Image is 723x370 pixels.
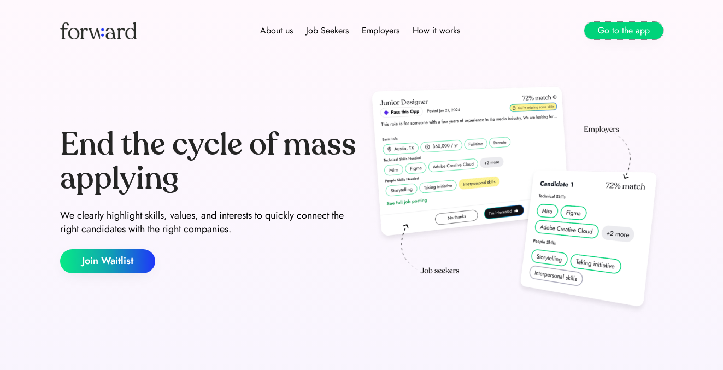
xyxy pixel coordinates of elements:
[260,24,293,37] div: About us
[366,83,663,318] img: hero-image.png
[60,209,357,236] div: We clearly highlight skills, values, and interests to quickly connect the right candidates with t...
[60,128,357,195] div: End the cycle of mass applying
[584,22,663,39] button: Go to the app
[60,22,137,39] img: Forward logo
[362,24,399,37] div: Employers
[60,249,155,273] button: Join Waitlist
[413,24,460,37] div: How it works
[306,24,349,37] div: Job Seekers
